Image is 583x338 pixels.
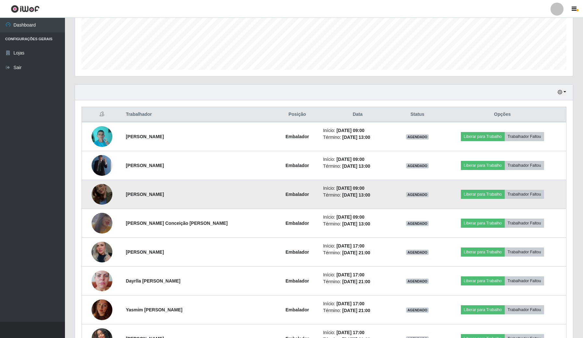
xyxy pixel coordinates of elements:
[323,300,392,307] li: Início:
[285,192,309,197] strong: Embalador
[406,192,429,197] span: AGENDADO
[439,107,566,122] th: Opções
[461,161,505,170] button: Liberar para Trabalho
[505,219,544,228] button: Trabalhador Faltou
[336,128,364,133] time: [DATE] 09:00
[406,134,429,139] span: AGENDADO
[336,243,364,248] time: [DATE] 17:00
[406,163,429,168] span: AGENDADO
[505,276,544,285] button: Trabalhador Faltou
[342,221,370,226] time: [DATE] 13:00
[406,308,429,313] span: AGENDADO
[396,107,439,122] th: Status
[323,329,392,336] li: Início:
[323,214,392,221] li: Início:
[342,250,370,255] time: [DATE] 21:00
[92,176,112,213] img: 1756742293072.jpeg
[342,279,370,284] time: [DATE] 21:00
[122,107,275,122] th: Trabalhador
[336,214,364,220] time: [DATE] 09:00
[92,262,112,299] img: 1747249423428.jpeg
[285,221,309,226] strong: Embalador
[323,307,392,314] li: Término:
[323,278,392,285] li: Término:
[275,107,319,122] th: Posição
[323,134,392,141] li: Término:
[461,305,505,314] button: Liberar para Trabalho
[323,272,392,278] li: Início:
[92,236,112,267] img: 1741885516826.jpeg
[126,221,228,226] strong: [PERSON_NAME] Conceição [PERSON_NAME]
[505,161,544,170] button: Trabalhador Faltou
[461,190,505,199] button: Liberar para Trabalho
[461,219,505,228] button: Liberar para Trabalho
[323,163,392,170] li: Término:
[336,272,364,277] time: [DATE] 17:00
[336,186,364,191] time: [DATE] 09:00
[126,249,164,255] strong: [PERSON_NAME]
[11,5,40,13] img: CoreUI Logo
[342,308,370,313] time: [DATE] 21:00
[505,132,544,141] button: Trabalhador Faltou
[285,249,309,255] strong: Embalador
[323,249,392,256] li: Término:
[126,307,182,312] strong: Yasmim [PERSON_NAME]
[126,134,164,139] strong: [PERSON_NAME]
[336,330,364,335] time: [DATE] 17:00
[505,190,544,199] button: Trabalhador Faltou
[406,221,429,226] span: AGENDADO
[319,107,396,122] th: Data
[461,132,505,141] button: Liberar para Trabalho
[323,192,392,199] li: Término:
[92,123,112,150] img: 1699884729750.jpeg
[323,243,392,249] li: Início:
[406,279,429,284] span: AGENDADO
[336,301,364,306] time: [DATE] 17:00
[126,278,180,284] strong: Dayrlla [PERSON_NAME]
[505,247,544,257] button: Trabalhador Faltou
[461,247,505,257] button: Liberar para Trabalho
[285,163,309,168] strong: Embalador
[342,135,370,140] time: [DATE] 13:00
[406,250,429,255] span: AGENDADO
[323,221,392,227] li: Término:
[126,192,164,197] strong: [PERSON_NAME]
[126,163,164,168] strong: [PERSON_NAME]
[323,156,392,163] li: Início:
[323,185,392,192] li: Início:
[323,127,392,134] li: Início:
[336,157,364,162] time: [DATE] 09:00
[461,276,505,285] button: Liberar para Trabalho
[505,305,544,314] button: Trabalhador Faltou
[285,278,309,284] strong: Embalador
[285,134,309,139] strong: Embalador
[342,163,370,169] time: [DATE] 13:00
[342,192,370,198] time: [DATE] 13:00
[92,208,112,238] img: 1755485797079.jpeg
[92,296,112,323] img: 1751159400475.jpeg
[92,151,112,180] img: 1749527828956.jpeg
[285,307,309,312] strong: Embalador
